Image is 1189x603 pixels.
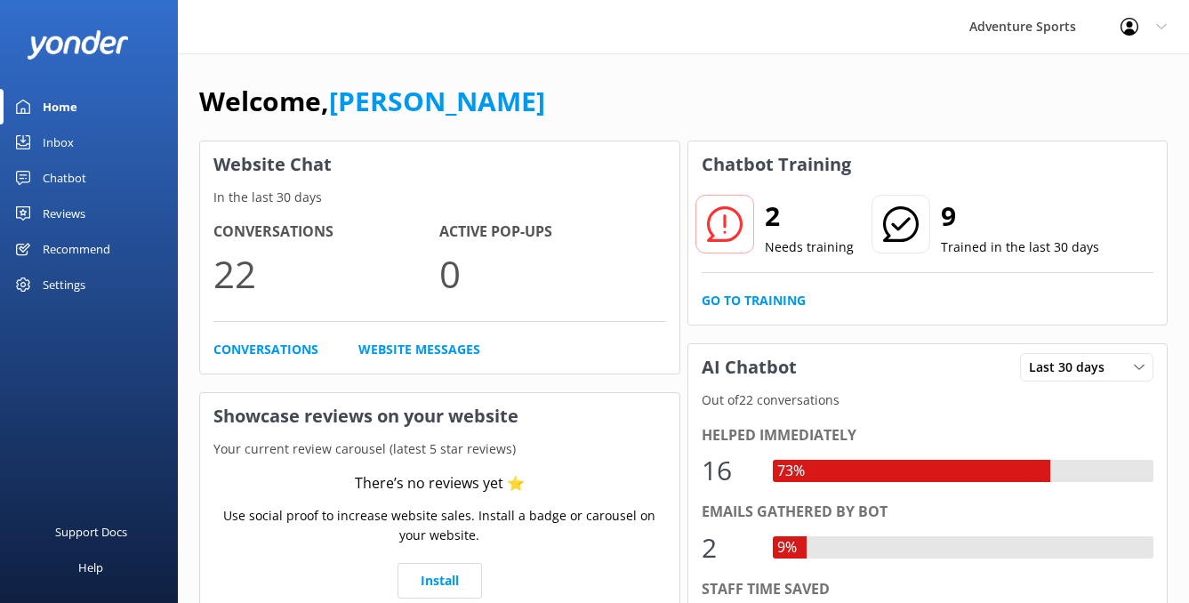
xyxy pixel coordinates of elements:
div: Staff time saved [702,578,1154,601]
p: 22 [213,244,439,303]
a: Website Messages [358,340,480,359]
h2: 2 [765,195,854,237]
a: Go to Training [702,291,806,310]
div: Help [78,550,103,585]
h3: Showcase reviews on your website [200,393,679,439]
p: 0 [439,244,665,303]
div: Helped immediately [702,424,1154,447]
a: Conversations [213,340,318,359]
p: Use social proof to increase website sales. Install a badge or carousel on your website. [213,506,666,546]
p: Needs training [765,237,854,257]
div: Inbox [43,125,74,160]
div: Settings [43,267,85,302]
div: Reviews [43,196,85,231]
h2: 9 [941,195,1099,237]
div: 16 [702,449,755,492]
div: 9% [773,536,801,559]
p: Your current review carousel (latest 5 star reviews) [200,439,679,459]
div: Support Docs [55,514,127,550]
div: Recommend [43,231,110,267]
p: Out of 22 conversations [688,390,1168,410]
a: Install [398,563,482,599]
p: Trained in the last 30 days [941,237,1099,257]
img: yonder-white-logo.png [27,30,129,60]
h4: Conversations [213,221,439,244]
div: Home [43,89,77,125]
h1: Welcome, [199,80,545,123]
h3: AI Chatbot [688,344,810,390]
div: 2 [702,527,755,569]
h4: Active Pop-ups [439,221,665,244]
div: Chatbot [43,160,86,196]
div: Emails gathered by bot [702,501,1154,524]
p: In the last 30 days [200,188,679,207]
h3: Website Chat [200,141,679,188]
h3: Chatbot Training [688,141,864,188]
div: There’s no reviews yet ⭐ [355,472,525,495]
a: [PERSON_NAME] [329,83,545,119]
span: Last 30 days [1029,358,1115,377]
div: 73% [773,460,809,483]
